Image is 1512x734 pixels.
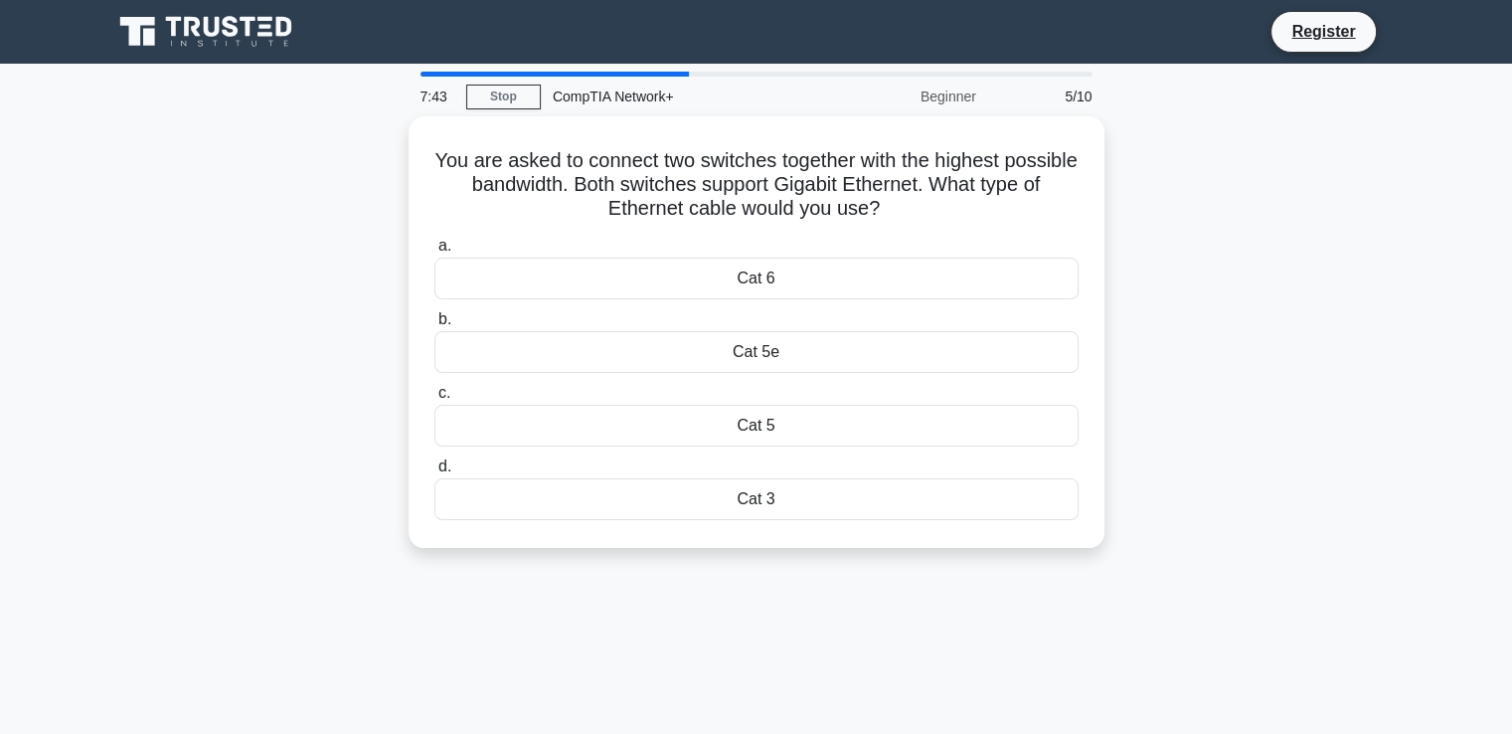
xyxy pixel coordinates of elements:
div: CompTIA Network+ [541,77,814,116]
span: d. [438,458,451,474]
div: Cat 5e [434,331,1079,373]
div: Beginner [814,77,988,116]
span: a. [438,237,451,254]
span: c. [438,384,450,401]
h5: You are asked to connect two switches together with the highest possible bandwidth. Both switches... [432,148,1081,222]
div: 7:43 [409,77,466,116]
div: Cat 5 [434,405,1079,447]
div: Cat 6 [434,258,1079,299]
div: 5/10 [988,77,1104,116]
a: Register [1279,19,1367,44]
span: b. [438,310,451,327]
div: Cat 3 [434,478,1079,520]
a: Stop [466,85,541,109]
